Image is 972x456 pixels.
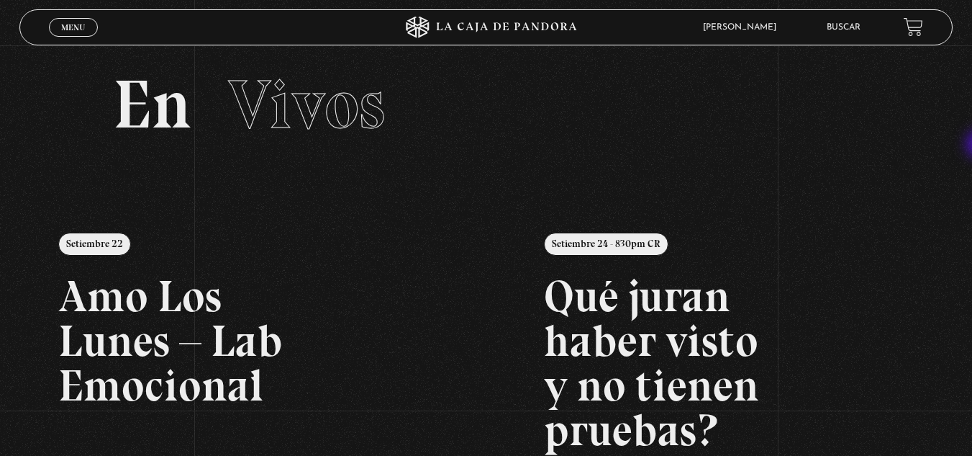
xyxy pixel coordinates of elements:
[696,23,791,32] span: [PERSON_NAME]
[827,23,860,32] a: Buscar
[113,71,860,139] h2: En
[228,63,385,146] span: Vivos
[61,23,85,32] span: Menu
[56,35,90,45] span: Cerrar
[904,17,923,37] a: View your shopping cart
